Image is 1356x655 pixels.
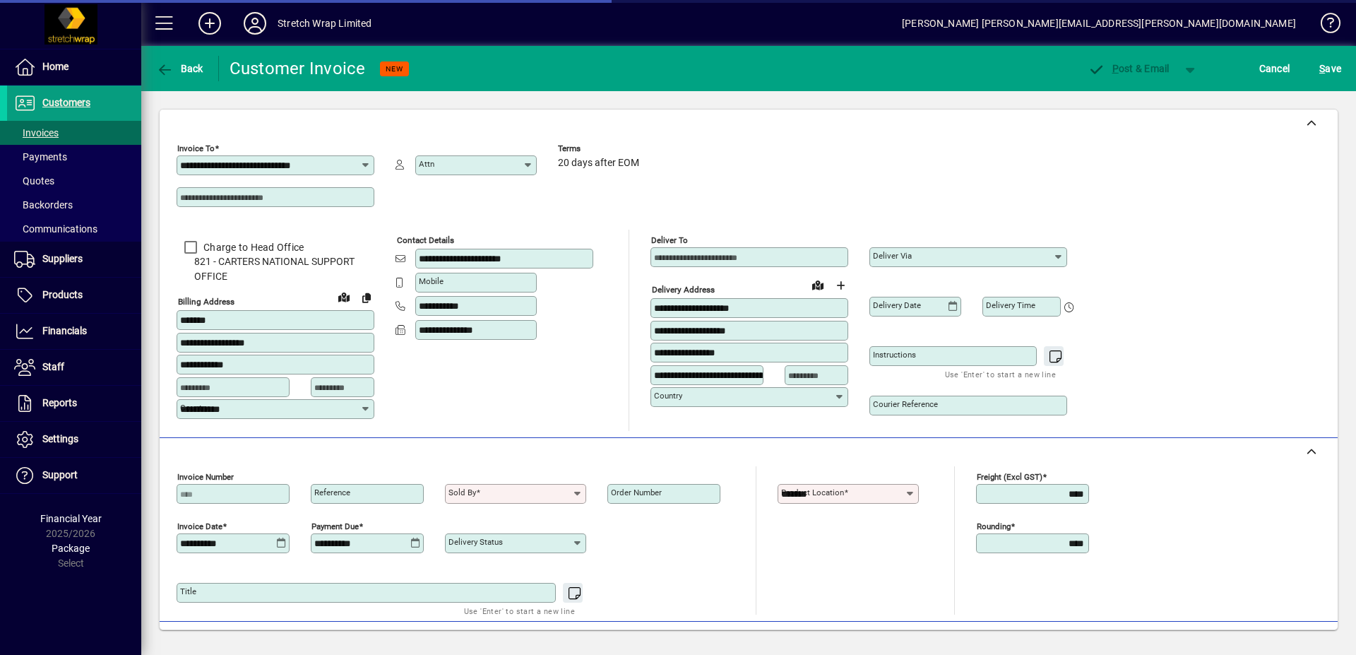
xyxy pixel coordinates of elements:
mat-label: Country [180,403,208,413]
span: Payments [14,151,67,163]
mat-label: Rounding [977,521,1011,531]
mat-label: Deliver via [873,251,912,261]
span: Products [42,289,83,300]
mat-label: Invoice To [177,143,215,153]
mat-label: Deliver To [651,235,688,245]
mat-label: Invoice date [177,521,222,531]
a: View on map [807,273,829,296]
button: Cancel [1256,56,1294,81]
span: Quotes [14,175,54,187]
span: NEW [386,64,403,73]
button: Add [187,11,232,36]
span: Package [52,543,90,554]
mat-label: Mobile [419,276,444,286]
span: Staff [42,361,64,372]
a: Communications [7,217,141,241]
mat-label: Delivery status [448,537,503,547]
a: Suppliers [7,242,141,277]
mat-label: Delivery date [873,300,921,310]
span: ave [1319,57,1341,80]
a: Settings [7,422,141,457]
a: Invoices [7,121,141,145]
span: Settings [42,433,78,444]
span: P [1112,63,1119,74]
span: Communications [14,223,97,235]
span: Home [42,61,69,72]
label: Charge to Head Office [201,240,304,254]
mat-label: Attn [419,159,434,169]
span: Invoices [14,127,59,138]
button: Save [1316,56,1345,81]
span: Support [42,469,78,480]
span: 821 - CARTERS NATIONAL SUPPORT OFFICE [177,254,374,284]
span: Cancel [1259,57,1290,80]
span: Customers [42,97,90,108]
mat-label: Courier Reference [873,399,938,409]
mat-hint: Use 'Enter' to start a new line [945,366,1056,382]
mat-label: Sold by [448,488,476,497]
a: View on map [333,285,355,308]
button: Profile [232,11,278,36]
mat-label: Reference [314,488,350,497]
mat-label: Instructions [873,350,916,360]
button: Choose address [829,274,852,297]
button: Product [1235,628,1306,654]
a: Backorders [7,193,141,217]
mat-label: Product location [781,488,844,497]
mat-label: Title [180,586,196,596]
mat-label: Order number [611,488,662,497]
mat-label: Delivery time [986,300,1035,310]
app-page-header-button: Back [141,56,219,81]
a: Staff [7,350,141,385]
a: Products [7,278,141,313]
a: Knowledge Base [1310,3,1338,49]
span: Financials [42,325,87,336]
button: Product History [847,628,930,654]
a: Financials [7,314,141,349]
a: Support [7,458,141,493]
button: Back [153,56,207,81]
div: [PERSON_NAME] [PERSON_NAME][EMAIL_ADDRESS][PERSON_NAME][DOMAIN_NAME] [902,12,1296,35]
div: Stretch Wrap Limited [278,12,372,35]
span: Back [156,63,203,74]
span: 20 days after EOM [558,158,639,169]
span: Suppliers [42,253,83,264]
span: Reports [42,397,77,408]
mat-label: Payment due [311,521,359,531]
a: Home [7,49,141,85]
mat-label: Freight (excl GST) [977,471,1042,481]
a: Reports [7,386,141,421]
span: Backorders [14,199,73,211]
div: Customer Invoice [230,57,366,80]
button: Post & Email [1081,56,1177,81]
button: Copy to Delivery address [355,286,378,309]
span: S [1319,63,1325,74]
a: Quotes [7,169,141,193]
span: Financial Year [40,513,102,524]
mat-label: Invoice number [177,471,234,481]
mat-label: Country [654,391,682,401]
span: Terms [558,144,643,153]
span: ost & Email [1088,63,1170,74]
a: Payments [7,145,141,169]
mat-hint: Use 'Enter' to start a new line [464,603,575,619]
